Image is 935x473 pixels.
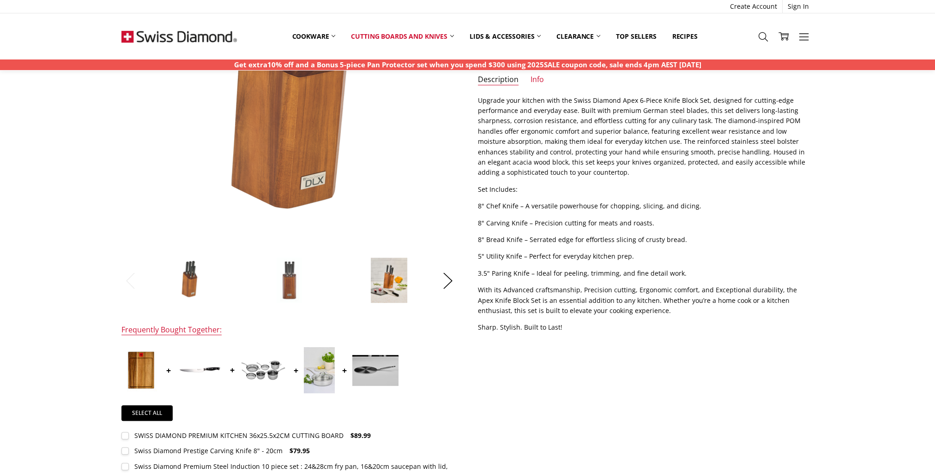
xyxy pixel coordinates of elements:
p: Upgrade your kitchen with the Swiss Diamond Apex 6-Piece Knife Block Set, designed for cutting-ed... [478,95,814,178]
img: Swiss Diamond Apex 6 piece knife block set [176,257,204,303]
a: Description [478,75,519,85]
span: $79.95 [290,446,310,455]
img: Swiss Diamond Prestige Carving Knife 8" - 20cm [176,366,223,375]
p: 8" Carving Knife – Precision cutting for meats and roasts. [478,218,814,228]
p: Sharp. Stylish. Built to Last! [478,322,814,332]
p: With its Advanced craftsmanship, Precision cutting, Ergonomic comfort, and Exceptional durability... [478,285,814,316]
img: Swiss Diamond Premium Steel Induction 10 piece set : 24&28cm fry pan, 16&20cm saucepan with lid, ... [240,360,286,381]
a: Cutting boards and knives [343,26,462,47]
a: Clearance [549,26,608,47]
p: 8" Chef Knife – A versatile powerhouse for chopping, slicing, and dicing. [478,201,814,211]
a: Lids & Accessories [462,26,549,47]
img: Swiss Diamond Apex 6 piece knife block set life style image [370,257,407,303]
div: SWISS DIAMOND PREMIUM KITCHEN 36x25.5x2CM CUTTING BOARD [134,431,344,440]
span: $89.99 [350,431,371,440]
img: Swiss Diamond Apex 6 piece knife block set front on image [276,257,302,303]
img: Free Shipping On Every Order [121,13,237,59]
button: Next [439,266,457,295]
img: SWISS DIAMOND PREMIUM KITCHEN 36x25.5x2CM CUTTING BOARD [123,347,159,393]
a: Recipes [664,26,706,47]
div: Frequently Bought Together: [121,325,222,336]
p: Set Includes: [478,184,814,195]
p: Get extra10% off and a Bonus 5-piece Pan Protector set when you spend $300 using 2025SALE coupon ... [234,59,701,70]
p: 5" Utility Knife – Perfect for everyday kitchen prep. [478,251,814,261]
a: Cookware [284,26,344,47]
a: Select all [121,405,173,421]
button: Previous [121,266,140,295]
img: Swiss Diamond Premium Steel DLX 24x6.0cm Saute Pan with Lid [304,347,335,393]
p: 3.5" Paring Knife – Ideal for peeling, trimming, and fine detail work. [478,268,814,278]
img: Swiss Diamond Premium Steel DLX 21cm Induction Conversion Plate [352,355,398,386]
a: Top Sellers [608,26,664,47]
p: 8" Bread Knife – Serrated edge for effortless slicing of crusty bread. [478,235,814,245]
a: Info [531,75,544,85]
div: Swiss Diamond Prestige Carving Knife 8" - 20cm [134,446,283,455]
